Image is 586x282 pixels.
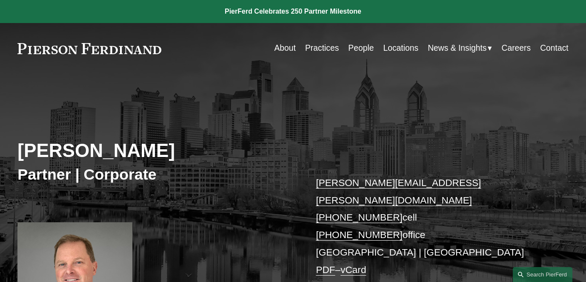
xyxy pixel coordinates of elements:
[316,265,335,275] a: PDF
[316,177,481,206] a: [PERSON_NAME][EMAIL_ADDRESS][PERSON_NAME][DOMAIN_NAME]
[17,165,293,184] h3: Partner | Corporate
[316,174,545,279] p: cell office [GEOGRAPHIC_DATA] | [GEOGRAPHIC_DATA] –
[316,212,402,223] a: [PHONE_NUMBER]
[316,230,402,240] a: [PHONE_NUMBER]
[305,40,339,57] a: Practices
[348,40,374,57] a: People
[17,139,293,162] h2: [PERSON_NAME]
[340,265,366,275] a: vCard
[513,267,572,282] a: Search this site
[383,40,418,57] a: Locations
[502,40,531,57] a: Careers
[428,40,492,57] a: folder dropdown
[540,40,569,57] a: Contact
[274,40,296,57] a: About
[428,41,486,56] span: News & Insights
